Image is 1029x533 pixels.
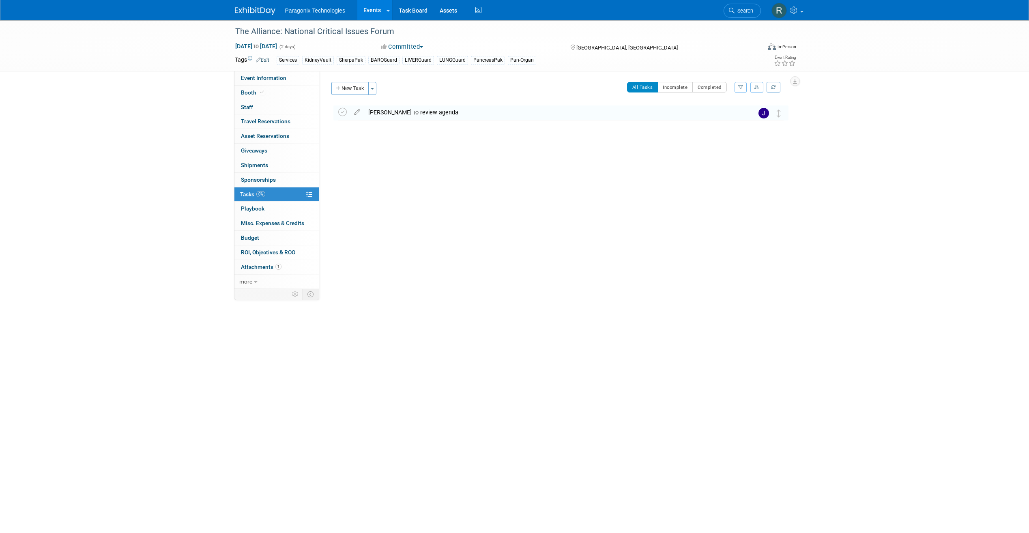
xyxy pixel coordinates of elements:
div: SherpaPak [337,56,365,64]
a: more [234,275,319,289]
a: Event Information [234,71,319,85]
span: Budget [241,234,259,241]
div: Services [277,56,299,64]
a: Asset Reservations [234,129,319,143]
a: Sponsorships [234,173,319,187]
a: Tasks0% [234,187,319,202]
i: Move task [777,110,781,117]
div: LIVERGuard [402,56,434,64]
span: Misc. Expenses & Credits [241,220,304,226]
button: New Task [331,82,369,95]
a: Playbook [234,202,319,216]
span: 1 [275,264,281,270]
img: Format-Inperson.png [768,43,776,50]
span: Asset Reservations [241,133,289,139]
div: The Alliance: National Critical Issues Forum [232,24,749,39]
span: Paragonix Technologies [285,7,345,14]
button: Committed [378,43,426,51]
a: Travel Reservations [234,114,319,129]
td: Toggle Event Tabs [302,289,319,299]
td: Tags [235,56,269,65]
span: ROI, Objectives & ROO [241,249,295,256]
div: Event Rating [774,56,796,60]
span: Travel Reservations [241,118,290,125]
a: Shipments [234,158,319,172]
span: Giveaways [241,147,267,154]
img: Jake Miles [758,108,769,118]
span: Attachments [241,264,281,270]
span: [DATE] [DATE] [235,43,277,50]
button: Completed [692,82,727,92]
span: Playbook [241,205,264,212]
span: Booth [241,89,266,96]
img: Rachel Jenkins [771,3,787,18]
span: to [252,43,260,49]
a: Attachments1 [234,260,319,274]
a: Booth [234,86,319,100]
span: more [239,278,252,285]
div: KidneyVault [302,56,334,64]
a: edit [350,109,364,116]
span: Tasks [240,191,265,198]
div: LUNGGuard [437,56,468,64]
div: PancreasPak [471,56,505,64]
button: Incomplete [657,82,693,92]
div: In-Person [777,44,796,50]
div: BAROGuard [368,56,400,64]
td: Personalize Event Tab Strip [288,289,303,299]
span: [GEOGRAPHIC_DATA], [GEOGRAPHIC_DATA] [576,45,678,51]
div: Event Format [713,42,797,54]
div: [PERSON_NAME] to review agenda [364,105,742,119]
a: Giveaways [234,144,319,158]
div: Pan-Organ [508,56,536,64]
span: Search [735,8,753,14]
a: ROI, Objectives & ROO [234,245,319,260]
a: Refresh [767,82,780,92]
button: All Tasks [627,82,658,92]
span: Shipments [241,162,268,168]
a: Staff [234,100,319,114]
span: Event Information [241,75,286,81]
a: Search [724,4,761,18]
a: Budget [234,231,319,245]
i: Booth reservation complete [260,90,264,95]
img: ExhibitDay [235,7,275,15]
span: Sponsorships [241,176,276,183]
span: (2 days) [279,44,296,49]
a: Edit [256,57,269,63]
span: Staff [241,104,253,110]
span: 0% [256,191,265,197]
a: Misc. Expenses & Credits [234,216,319,230]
